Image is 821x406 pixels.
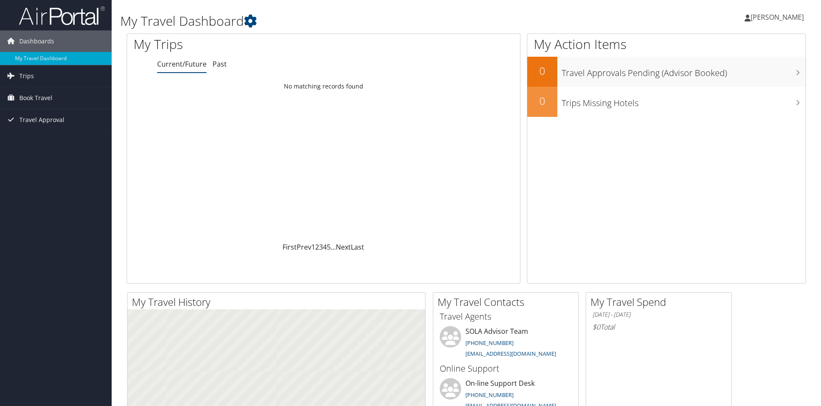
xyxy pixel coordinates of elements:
h3: Trips Missing Hotels [562,93,806,109]
a: Prev [297,242,311,252]
h1: My Action Items [527,35,806,53]
span: $0 [593,322,600,332]
h3: Travel Agents [440,311,572,323]
a: 4 [323,242,327,252]
a: [PERSON_NAME] [745,4,812,30]
li: SOLA Advisor Team [435,326,576,361]
h2: My Travel Contacts [438,295,578,309]
h1: My Travel Dashboard [120,12,582,30]
a: Last [351,242,364,252]
a: Current/Future [157,59,207,69]
h2: My Travel History [132,295,425,309]
a: 5 [327,242,331,252]
span: Dashboards [19,31,54,52]
a: Next [336,242,351,252]
h2: 0 [527,64,557,78]
a: 0Trips Missing Hotels [527,87,806,117]
a: Past [213,59,227,69]
span: Trips [19,65,34,87]
a: [PHONE_NUMBER] [465,391,514,399]
h2: My Travel Spend [590,295,731,309]
a: First [283,242,297,252]
a: [EMAIL_ADDRESS][DOMAIN_NAME] [465,350,556,357]
a: 3 [319,242,323,252]
a: 1 [311,242,315,252]
h6: Total [593,322,725,332]
span: Book Travel [19,87,52,109]
a: 0Travel Approvals Pending (Advisor Booked) [527,57,806,87]
span: Travel Approval [19,109,64,131]
span: [PERSON_NAME] [751,12,804,22]
span: … [331,242,336,252]
h6: [DATE] - [DATE] [593,311,725,319]
img: airportal-logo.png [19,6,105,26]
h3: Travel Approvals Pending (Advisor Booked) [562,63,806,79]
h2: 0 [527,94,557,108]
h3: Online Support [440,363,572,375]
h1: My Trips [134,35,350,53]
a: 2 [315,242,319,252]
a: [PHONE_NUMBER] [465,339,514,347]
td: No matching records found [127,79,520,94]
